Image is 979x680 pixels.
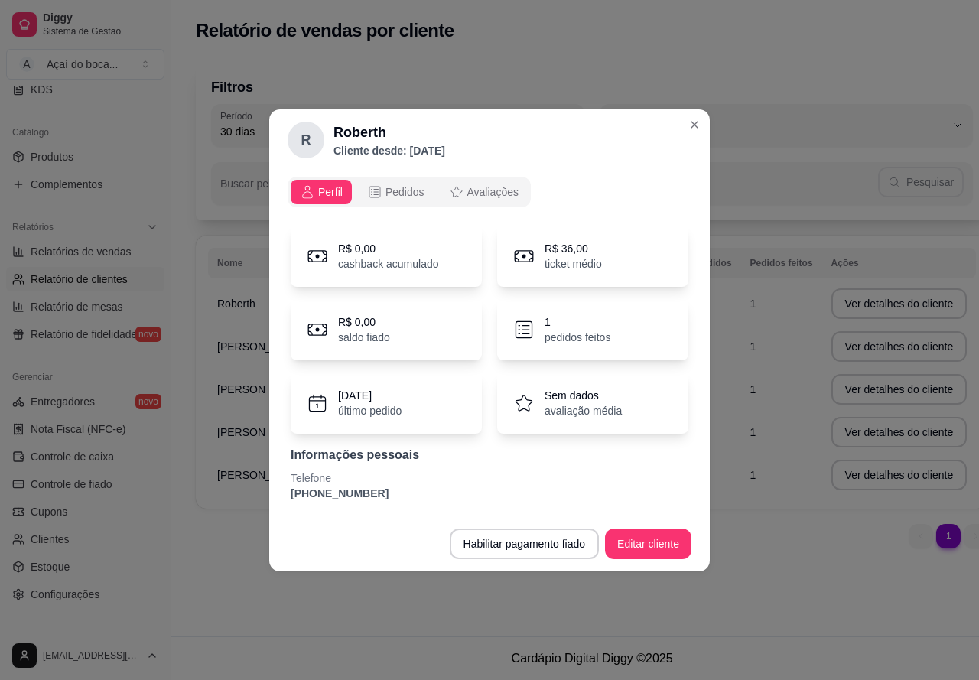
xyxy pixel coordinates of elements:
p: R$ 0,00 [338,314,390,330]
p: Telefone [291,470,688,486]
div: opções [288,177,531,207]
p: cashback acumulado [338,256,439,272]
span: Pedidos [385,184,424,200]
p: [DATE] [338,388,402,403]
p: Sem dados [545,388,622,403]
p: último pedido [338,403,402,418]
button: Habilitar pagamento fiado [450,529,600,559]
h2: Roberth [333,122,445,143]
p: Informações pessoais [291,446,688,464]
span: Perfil [318,184,343,200]
div: R [288,122,324,158]
span: Avaliações [467,184,519,200]
p: pedidos feitos [545,330,610,345]
p: Cliente desde: [DATE] [333,143,445,158]
button: Editar cliente [605,529,691,559]
p: 1 [545,314,610,330]
div: opções [288,177,691,207]
p: [PHONE_NUMBER] [291,486,688,501]
p: ticket médio [545,256,602,272]
p: R$ 36,00 [545,241,602,256]
p: R$ 0,00 [338,241,439,256]
p: saldo fiado [338,330,390,345]
p: avaliação média [545,403,622,418]
button: Close [682,112,707,137]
